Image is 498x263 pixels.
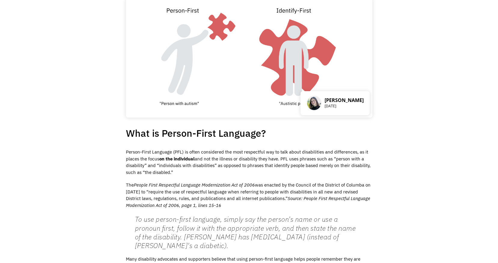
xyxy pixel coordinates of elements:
em: People First Respectful Language Modernization Act of 2006 [134,182,255,188]
p: [PERSON_NAME] [325,97,364,103]
em: Source: People First Respectful Language Modernization Act of 2006, page 1, lines 15-16 [126,196,370,208]
blockquote: To use person-first language, simply say the person's name or use a pronoun first, follow it with... [135,215,357,250]
p: [DATE] [325,103,364,109]
p: The was enacted by the Council of the District of Columba on [DATE] to “require the use of respec... [126,182,372,209]
h1: What is Person-First Language? [126,125,372,141]
strong: on the individual [159,156,195,162]
p: Person-First Language (PFL) is often considered the most respectful way to talk about disabilitie... [126,149,372,176]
